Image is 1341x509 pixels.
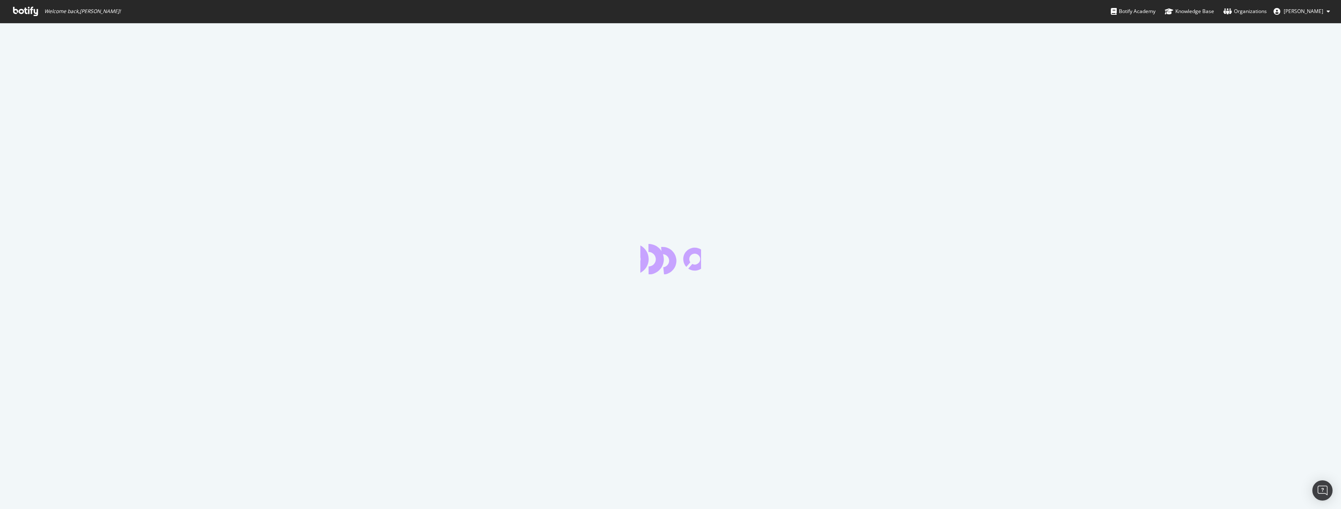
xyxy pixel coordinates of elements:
div: Knowledge Base [1165,7,1214,16]
span: Welcome back, [PERSON_NAME] ! [44,8,121,15]
span: Bengu Eker [1284,8,1323,15]
div: Organizations [1223,7,1267,16]
div: Open Intercom Messenger [1312,480,1333,501]
div: animation [640,244,701,274]
div: Botify Academy [1111,7,1156,16]
button: [PERSON_NAME] [1267,5,1337,18]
